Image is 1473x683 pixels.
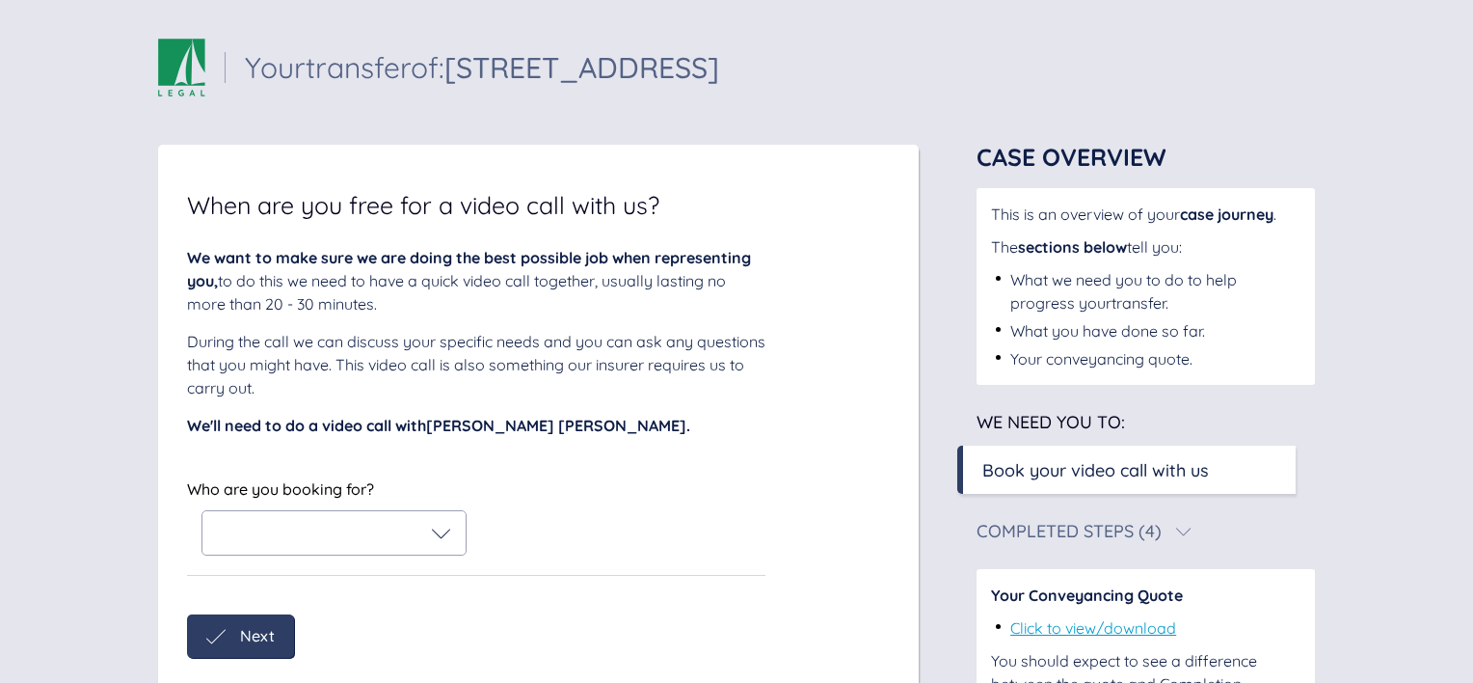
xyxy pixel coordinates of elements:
div: Book your video call with us [982,457,1209,483]
span: We need you to: [977,411,1125,433]
div: Completed Steps (4) [977,523,1162,540]
div: What you have done so far. [1010,319,1205,342]
div: to do this we need to have a quick video call together, usually lasting no more than 20 - 30 minu... [187,246,765,315]
a: Click to view/download [1010,618,1176,638]
span: [STREET_ADDRESS] [444,49,719,86]
span: When are you free for a video call with us? [187,193,659,217]
div: This is an overview of your . [991,203,1300,226]
span: case journey [1180,205,1273,224]
div: What we need you to do to help progress your transfer . [1010,268,1300,314]
div: Your conveyancing quote. [1010,347,1192,370]
span: We'll need to do a video call with [PERSON_NAME] [PERSON_NAME] . [187,416,690,435]
span: Your Conveyancing Quote [991,586,1183,605]
div: The tell you: [991,235,1300,259]
div: During the call we can discuss your specific needs and you can ask any questions that you might h... [187,330,765,399]
span: Who are you booking for? [187,479,374,499]
span: Next [240,627,275,644]
div: Your transfer of: [245,53,719,82]
span: Case Overview [977,142,1166,172]
span: We want to make sure we are doing the best possible job when representing you, [187,248,751,290]
span: sections below [1018,237,1127,257]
